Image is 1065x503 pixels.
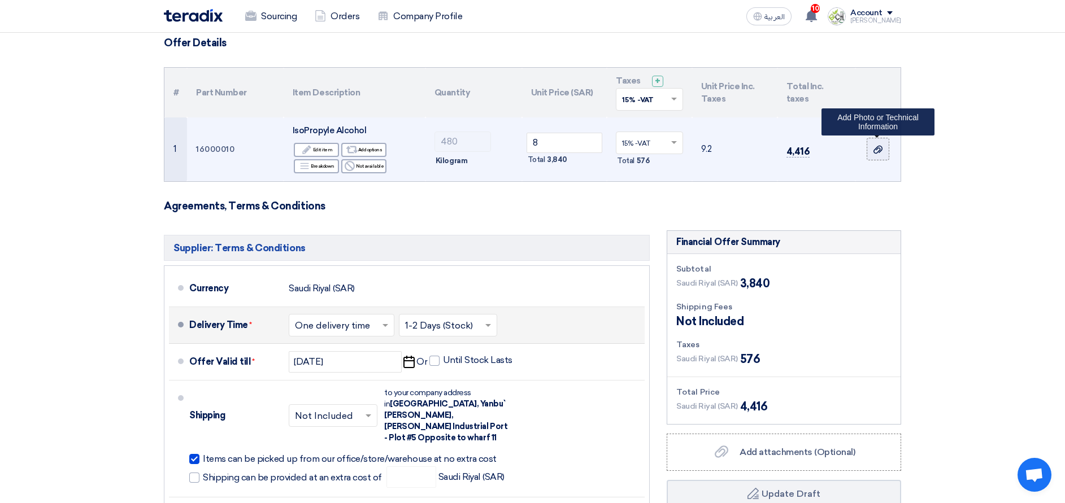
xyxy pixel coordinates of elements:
[692,117,777,181] td: 9.2
[676,235,780,249] div: Financial Offer Summary
[828,7,846,25] img: GCCCo_LOGO_1741521631774.png
[189,348,280,375] div: Offer Valid till
[528,154,545,165] span: Total
[164,235,650,261] h5: Supplier: Terms & Conditions
[384,387,508,444] div: to your company address in
[676,339,892,351] div: Taxes
[189,402,280,429] div: Shipping
[692,68,777,117] th: Unit Price Inc. Taxes
[429,355,512,366] label: Until Stock Lasts
[850,18,901,24] div: [PERSON_NAME]
[740,275,770,292] span: 3,840
[416,356,427,368] span: Or
[341,143,386,157] div: Add options
[189,275,280,302] div: Currency
[341,159,386,173] div: Not available
[746,7,792,25] button: العربية
[676,353,738,365] span: Saudi Riyal (SAR)
[425,68,522,117] th: Quantity
[616,132,683,154] ng-select: VAT
[306,4,368,29] a: Orders
[164,117,187,181] td: 1
[637,155,650,167] span: 576
[236,4,306,29] a: Sourcing
[164,37,901,49] h3: Offer Details
[676,386,892,398] div: Total Price
[676,263,892,275] div: Subtotal
[740,447,855,457] span: Add attachments (Optional)
[164,9,223,22] img: Teradix logo
[527,133,603,153] input: Unit Price
[289,278,355,299] div: Saudi Riyal (SAR)
[436,155,467,167] span: Kilogram
[386,466,505,488] span: Saudi Riyal (SAR)
[676,400,738,412] span: Saudi Riyal (SAR)
[293,125,366,135] span: IsoPropyle Alcohol
[284,68,425,117] th: Item Description
[1018,458,1051,492] div: Open chat
[786,146,810,158] span: 4,416
[676,301,892,313] div: Shipping Fees
[434,132,491,152] input: RFQ_STEP1.ITEMS.2.AMOUNT_TITLE
[368,4,471,29] a: Company Profile
[187,117,284,181] td: 16000010
[294,143,339,157] div: Edit item
[547,154,567,165] span: 3,840
[384,399,507,443] span: [GEOGRAPHIC_DATA], Yanbu` [PERSON_NAME], [PERSON_NAME] Industrial Port - Plot #5 Opposite to whar...
[676,313,744,330] span: Not Included
[522,68,607,117] th: Unit Price (SAR)
[764,13,785,21] span: العربية
[740,398,768,415] span: 4,416
[850,8,883,18] div: Account
[740,351,760,368] span: 576
[607,68,692,117] th: Taxes
[617,155,634,167] span: Total
[676,277,738,289] span: Saudi Riyal (SAR)
[821,108,934,135] div: Add Photo or Technical Information
[164,200,901,212] h3: Agreements, Terms & Conditions
[164,68,187,117] th: #
[294,159,339,173] div: Breakdown
[203,472,382,483] span: Shipping can be provided at an extra cost of
[777,68,855,117] th: Total Inc. taxes
[289,351,402,373] input: yyyy-mm-dd
[189,312,280,339] div: Delivery Time
[203,453,497,465] span: Items can be picked up from our office/store/warehouse at no extra cost
[187,68,284,117] th: Part Number
[655,76,660,86] span: +
[811,4,820,13] span: 10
